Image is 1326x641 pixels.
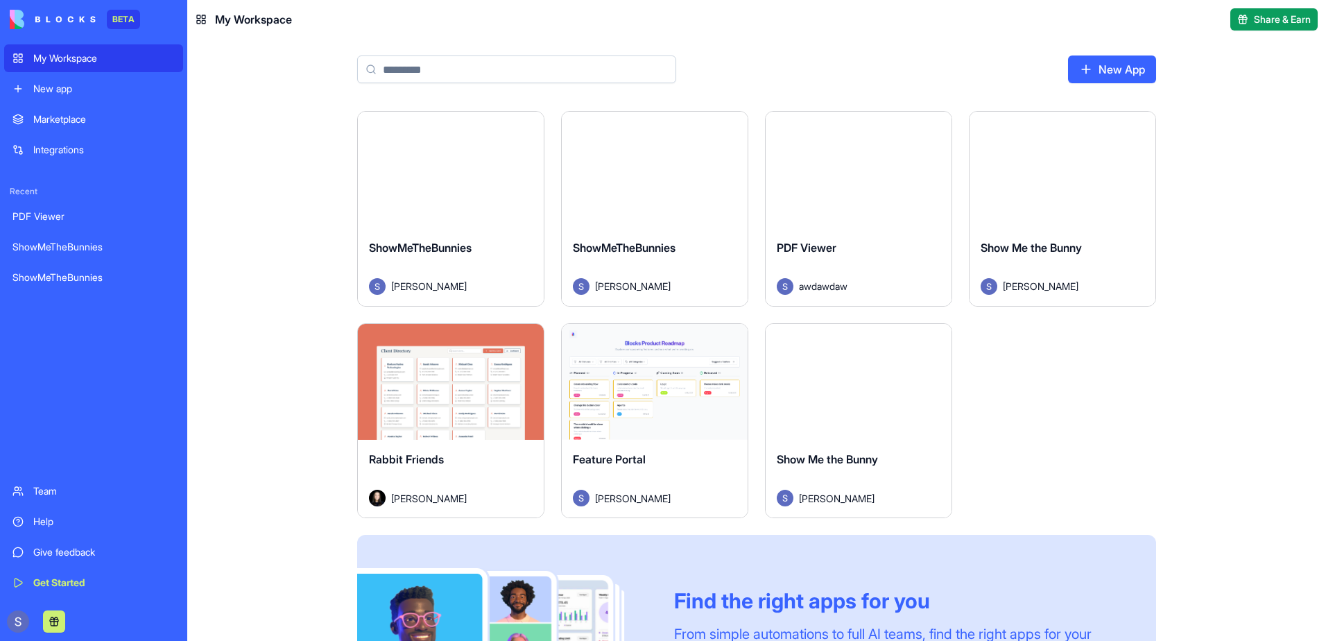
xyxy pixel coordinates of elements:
[391,491,467,506] span: [PERSON_NAME]
[257,542,293,570] span: smiley reaction
[107,10,140,29] div: BETA
[369,241,472,255] span: ShowMeTheBunnies
[12,210,175,223] div: PDF Viewer
[10,10,140,29] a: BETA
[573,278,589,295] img: Avatar
[33,51,175,65] div: My Workspace
[10,10,96,29] img: logo
[417,6,443,32] button: Collapse window
[573,490,589,506] img: Avatar
[357,111,544,307] a: ShowMeTheBunniesAvatar[PERSON_NAME]
[369,452,444,466] span: Rabbit Friends
[228,542,248,570] span: 😐
[12,240,175,254] div: ShowMeTheBunnies
[443,6,468,31] div: Close
[1230,8,1318,31] button: Share & Earn
[981,241,1082,255] span: Show Me the Bunny
[777,490,793,506] img: Avatar
[561,323,748,519] a: Feature PortalAvatar[PERSON_NAME]
[573,452,646,466] span: Feature Portal
[12,271,175,284] div: ShowMeTheBunnies
[4,508,183,536] a: Help
[4,186,183,197] span: Recent
[799,491,875,506] span: [PERSON_NAME]
[4,105,183,133] a: Marketplace
[4,203,183,230] a: PDF Viewer
[595,491,671,506] span: [PERSON_NAME]
[573,241,675,255] span: ShowMeTheBunnies
[369,278,386,295] img: Avatar
[33,112,175,126] div: Marketplace
[765,323,952,519] a: Show Me the BunnyAvatar[PERSON_NAME]
[1254,12,1311,26] span: Share & Earn
[221,542,257,570] span: neutral face reaction
[981,278,997,295] img: Avatar
[765,111,952,307] a: PDF ViewerAvatarawdawdaw
[183,587,294,598] a: Open in help center
[4,264,183,291] a: ShowMeTheBunnies
[33,545,175,559] div: Give feedback
[777,278,793,295] img: Avatar
[674,588,1123,613] div: Find the right apps for you
[4,136,183,164] a: Integrations
[969,111,1156,307] a: Show Me the BunnyAvatar[PERSON_NAME]
[4,477,183,505] a: Team
[9,6,35,32] button: go back
[33,143,175,157] div: Integrations
[215,11,292,28] span: My Workspace
[184,542,221,570] span: disappointed reaction
[777,452,878,466] span: Show Me the Bunny
[357,323,544,519] a: Rabbit FriendsAvatar[PERSON_NAME]
[391,279,467,293] span: [PERSON_NAME]
[1068,55,1156,83] a: New App
[33,484,175,498] div: Team
[777,241,836,255] span: PDF Viewer
[595,279,671,293] span: [PERSON_NAME]
[4,538,183,566] a: Give feedback
[33,82,175,96] div: New app
[7,610,29,633] img: ACg8ocJg4p_dPqjhSL03u1SIVTGQdpy5AIiJU7nt3TQW-L-gyDNKzg=s96-c
[799,279,847,293] span: awdawdaw
[33,576,175,590] div: Get Started
[33,515,175,529] div: Help
[4,44,183,72] a: My Workspace
[4,75,183,103] a: New app
[264,542,284,570] span: 😃
[192,542,212,570] span: 😞
[369,490,386,506] img: Avatar
[4,569,183,597] a: Get Started
[1003,279,1078,293] span: [PERSON_NAME]
[4,233,183,261] a: ShowMeTheBunnies
[561,111,748,307] a: ShowMeTheBunniesAvatar[PERSON_NAME]
[17,528,460,543] div: Did this answer your question?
